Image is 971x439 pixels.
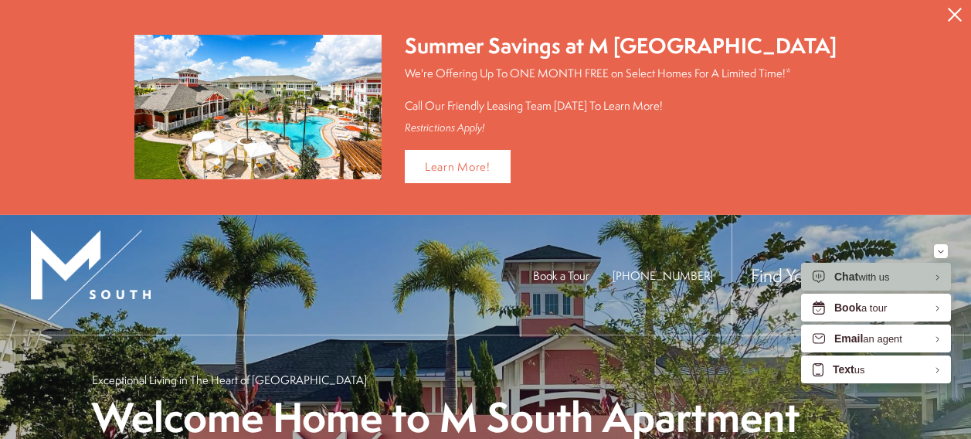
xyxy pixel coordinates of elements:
p: Exceptional Living in The Heart of [GEOGRAPHIC_DATA] [92,372,367,388]
div: Restrictions Apply! [405,121,837,134]
span: [PHONE_NUMBER] [613,267,713,284]
a: Find Your Home [751,263,869,288]
a: Learn More! [405,150,511,183]
div: Summer Savings at M [GEOGRAPHIC_DATA] [405,31,837,61]
img: Summer Savings at M South Apartments [134,35,382,179]
a: Book a Tour [533,267,589,284]
img: MSouth [31,230,151,320]
p: We're Offering Up To ONE MONTH FREE on Select Homes For A Limited Time!* Call Our Friendly Leasin... [405,65,837,114]
a: Call Us at 813-570-8014 [613,267,713,284]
